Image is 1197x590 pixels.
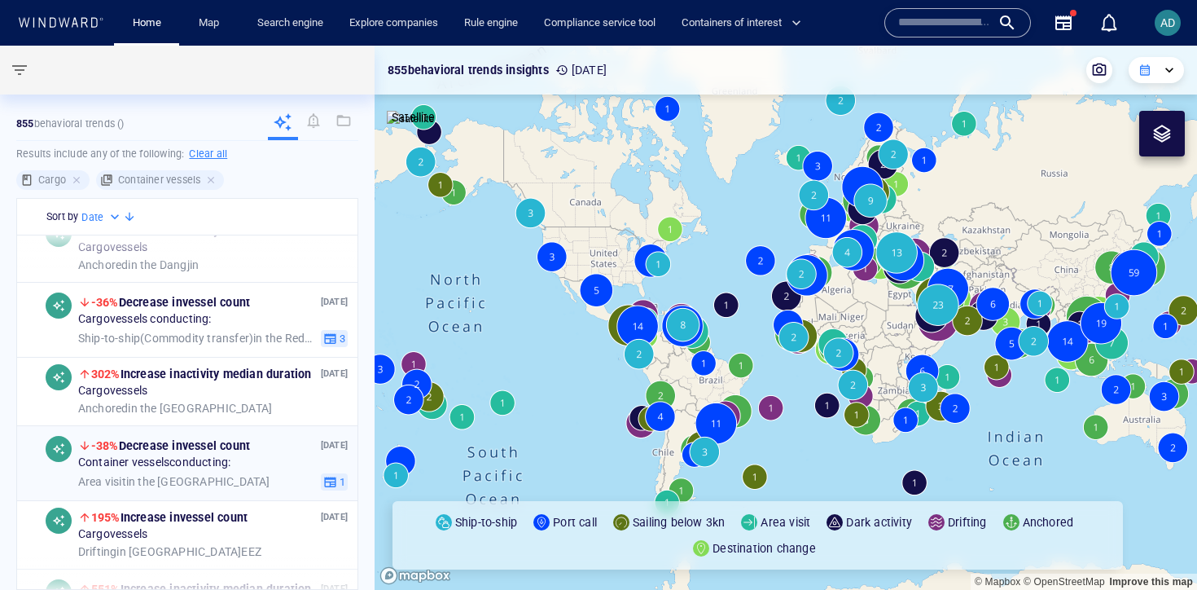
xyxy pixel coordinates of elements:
[975,576,1020,588] a: Mapbox
[91,296,119,309] span: -36%
[78,528,147,543] span: Cargo vessels
[126,9,168,37] a: Home
[375,46,1197,590] canvas: Map
[81,209,103,226] h6: Date
[321,473,348,491] button: 1
[118,172,200,188] h6: Container vessels
[1151,7,1184,39] button: AD
[81,209,123,226] div: Date
[633,513,725,532] p: Sailing below 3kn
[78,332,314,346] span: in the Red Sea
[337,332,345,346] span: 3
[321,510,348,526] p: [DATE]
[189,146,227,162] h6: Clear all
[78,545,117,558] span: Drifting
[343,9,445,37] a: Explore companies
[16,117,34,130] strong: 855
[78,402,129,415] span: Anchored
[192,9,231,37] a: Map
[379,566,451,585] a: Mapbox logo
[16,170,90,190] div: Cargo
[78,313,212,328] span: Cargo vessels conducting:
[321,367,348,382] p: [DATE]
[761,513,810,532] p: Area visit
[38,172,66,188] h6: Cargo
[1109,576,1193,588] a: Map feedback
[1099,13,1119,33] div: Notification center
[78,402,272,416] span: in the [GEOGRAPHIC_DATA]
[91,511,121,524] span: 195%
[321,295,348,310] p: [DATE]
[712,539,816,558] p: Destination change
[91,368,312,381] span: Increase in activity median duration
[91,511,248,524] span: Increase in vessel count
[78,385,147,399] span: Cargo vessels
[16,117,125,131] p: behavioral trends ()
[537,9,662,37] a: Compliance service tool
[78,475,270,490] span: in the [GEOGRAPHIC_DATA]
[455,513,517,532] p: Ship-to-ship
[675,9,815,37] button: Containers of interest
[553,513,597,532] p: Port call
[91,296,250,309] span: Decrease in vessel count
[846,513,912,532] p: Dark activity
[91,439,250,452] span: Decrease in vessel count
[682,14,801,33] span: Containers of interest
[321,330,348,348] button: 3
[96,170,224,190] div: Container vessels
[121,9,173,37] button: Home
[1023,513,1074,532] p: Anchored
[78,332,253,345] span: Ship-to-ship ( Commodity transfer )
[91,439,119,452] span: -38%
[1024,576,1105,588] a: OpenStreetMap
[78,545,261,560] span: in [GEOGRAPHIC_DATA] EEZ
[186,9,238,37] button: Map
[948,513,987,532] p: Drifting
[251,9,330,37] a: Search engine
[91,368,121,381] span: 302%
[16,141,358,167] h6: Results include any of the following:
[392,108,435,127] p: Satellite
[387,111,435,127] img: satellite
[458,9,524,37] a: Rule engine
[1160,16,1175,29] span: AD
[388,60,549,80] p: 855 behavioral trends insights
[1128,517,1185,578] iframe: Chat
[337,475,345,490] span: 1
[78,456,231,471] span: Container vessels conducting:
[78,475,126,488] span: Area visit
[46,209,78,225] h6: Sort by
[321,438,348,454] p: [DATE]
[555,60,607,80] p: [DATE]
